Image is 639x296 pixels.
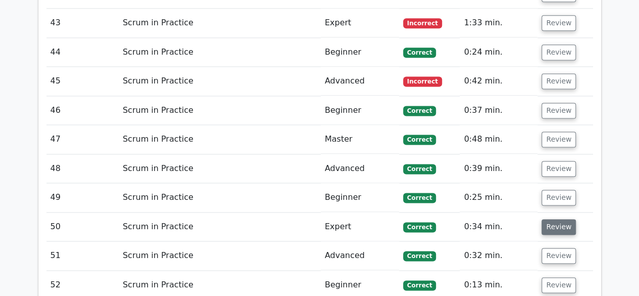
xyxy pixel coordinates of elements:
button: Review [542,15,576,31]
td: Beginner [321,38,399,67]
td: 43 [46,9,119,37]
td: 0:42 min. [460,67,537,96]
span: Correct [403,222,436,232]
span: Correct [403,106,436,116]
td: 0:37 min. [460,96,537,125]
button: Review [542,219,576,235]
td: 1:33 min. [460,9,537,37]
td: Scrum in Practice [119,241,321,270]
td: Advanced [321,241,399,270]
td: Expert [321,9,399,37]
td: 0:25 min. [460,183,537,212]
span: Correct [403,164,436,174]
span: Incorrect [403,18,442,28]
td: 0:48 min. [460,125,537,154]
span: Correct [403,193,436,203]
td: 44 [46,38,119,67]
button: Review [542,132,576,147]
td: 0:24 min. [460,38,537,67]
td: Beginner [321,96,399,125]
span: Correct [403,251,436,261]
td: 50 [46,213,119,241]
td: 49 [46,183,119,212]
td: 45 [46,67,119,96]
td: Scrum in Practice [119,9,321,37]
td: 0:34 min. [460,213,537,241]
td: Scrum in Practice [119,183,321,212]
td: Advanced [321,154,399,183]
button: Review [542,73,576,89]
button: Review [542,277,576,293]
td: 48 [46,154,119,183]
button: Review [542,190,576,205]
td: 0:39 min. [460,154,537,183]
td: 0:32 min. [460,241,537,270]
td: Scrum in Practice [119,38,321,67]
span: Incorrect [403,76,442,87]
td: Expert [321,213,399,241]
td: 51 [46,241,119,270]
span: Correct [403,280,436,290]
span: Correct [403,48,436,58]
td: 47 [46,125,119,154]
span: Correct [403,135,436,145]
button: Review [542,103,576,118]
td: Advanced [321,67,399,96]
button: Review [542,45,576,60]
td: Scrum in Practice [119,125,321,154]
td: Scrum in Practice [119,213,321,241]
button: Review [542,161,576,177]
td: Scrum in Practice [119,67,321,96]
button: Review [542,248,576,264]
td: Scrum in Practice [119,96,321,125]
td: Scrum in Practice [119,154,321,183]
td: Beginner [321,183,399,212]
td: 46 [46,96,119,125]
td: Master [321,125,399,154]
